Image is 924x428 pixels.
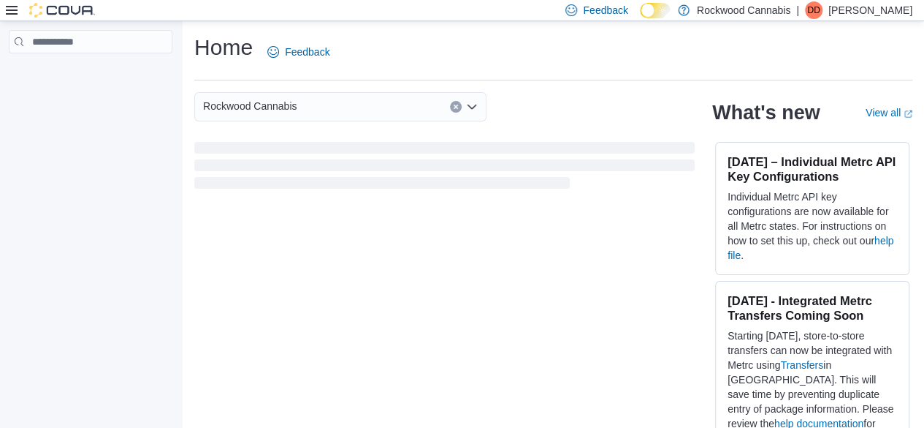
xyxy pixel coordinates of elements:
span: Feedback [285,45,329,59]
h1: Home [194,33,253,62]
a: Transfers [780,359,823,371]
span: Loading [194,145,695,192]
button: Open list of options [466,101,478,113]
nav: Complex example [9,56,172,91]
a: View allExternal link [866,107,912,119]
p: Rockwood Cannabis [697,1,790,19]
span: Rockwood Cannabis [203,97,297,115]
h3: [DATE] - Integrated Metrc Transfers Coming Soon [728,293,897,323]
img: Cova [29,3,95,18]
span: Feedback [583,3,627,18]
h2: What's new [712,101,820,124]
svg: External link [904,110,912,119]
p: [PERSON_NAME] [828,1,912,19]
button: Clear input [450,101,462,113]
input: Dark Mode [640,3,671,18]
div: Di Drover [805,1,822,19]
span: DD [807,1,820,19]
a: Feedback [261,37,335,67]
h3: [DATE] – Individual Metrc API Key Configurations [728,154,897,184]
span: Dark Mode [640,18,641,19]
p: Individual Metrc API key configurations are now available for all Metrc states. For instructions ... [728,189,897,263]
p: | [796,1,799,19]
